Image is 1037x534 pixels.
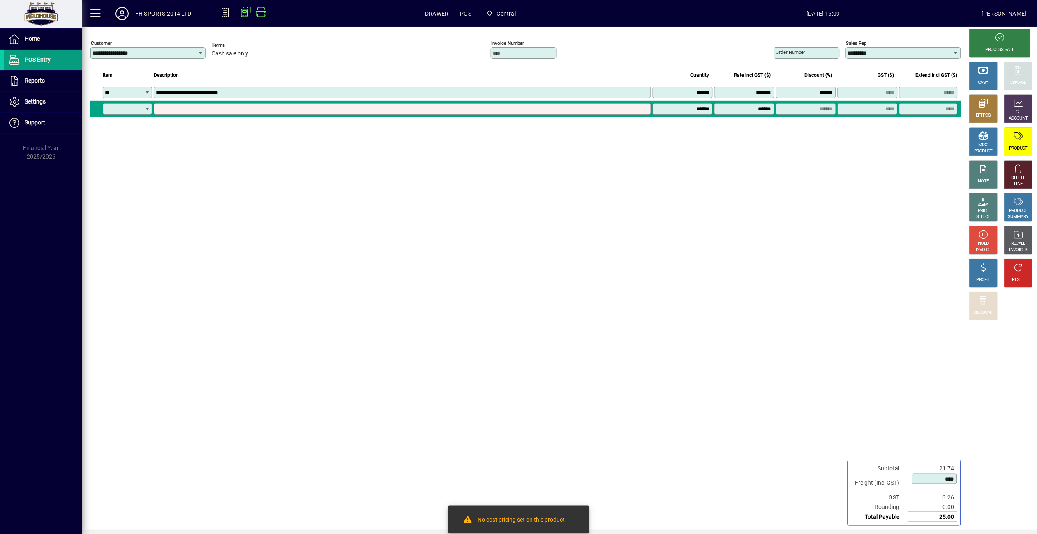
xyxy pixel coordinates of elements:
[982,7,1027,20] div: [PERSON_NAME]
[916,71,958,80] span: Extend incl GST ($)
[497,7,516,20] span: Central
[460,7,475,20] span: POS1
[1009,145,1028,152] div: PRODUCT
[109,6,135,21] button: Profile
[878,71,894,80] span: GST ($)
[846,40,867,46] mat-label: Sales rep
[908,464,957,473] td: 21.74
[4,92,82,112] a: Settings
[977,277,991,283] div: PROFIT
[977,214,991,220] div: SELECT
[478,516,565,525] div: No cost pricing set on this product
[976,247,991,253] div: INVOICE
[25,56,51,63] span: POS Entry
[4,71,82,91] a: Reports
[851,512,908,522] td: Total Payable
[978,241,989,247] div: HOLD
[979,142,988,148] div: MISC
[1014,181,1023,187] div: LINE
[212,51,248,57] span: Cash sale only
[25,35,40,42] span: Home
[851,493,908,502] td: GST
[1009,208,1028,214] div: PRODUCT
[25,77,45,84] span: Reports
[4,29,82,49] a: Home
[691,71,709,80] span: Quantity
[851,502,908,512] td: Rounding
[978,208,989,214] div: PRICE
[978,178,989,184] div: NOTE
[734,71,771,80] span: Rate incl GST ($)
[908,493,957,502] td: 3.26
[1009,115,1028,122] div: ACCOUNT
[986,47,1014,53] div: PROCESS SALE
[776,49,806,55] mat-label: Order number
[425,7,452,20] span: DRAWER1
[1011,80,1027,86] div: CHARGE
[851,464,908,473] td: Subtotal
[25,98,46,105] span: Settings
[91,40,112,46] mat-label: Customer
[1016,109,1021,115] div: GL
[1012,175,1025,181] div: DELETE
[25,119,45,126] span: Support
[665,7,982,20] span: [DATE] 16:09
[1008,214,1029,220] div: SUMMARY
[4,113,82,133] a: Support
[103,71,113,80] span: Item
[1012,277,1025,283] div: RESET
[974,310,993,316] div: DISCOUNT
[483,6,519,21] span: Central
[974,148,993,154] div: PRODUCT
[212,43,261,48] span: Terms
[805,71,833,80] span: Discount (%)
[908,502,957,512] td: 0.00
[135,7,191,20] div: FH SPORTS 2014 LTD
[491,40,524,46] mat-label: Invoice number
[851,473,908,493] td: Freight (Incl GST)
[908,512,957,522] td: 25.00
[976,113,991,119] div: EFTPOS
[1012,241,1026,247] div: RECALL
[154,71,179,80] span: Description
[1009,247,1027,253] div: INVOICES
[978,80,989,86] div: CASH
